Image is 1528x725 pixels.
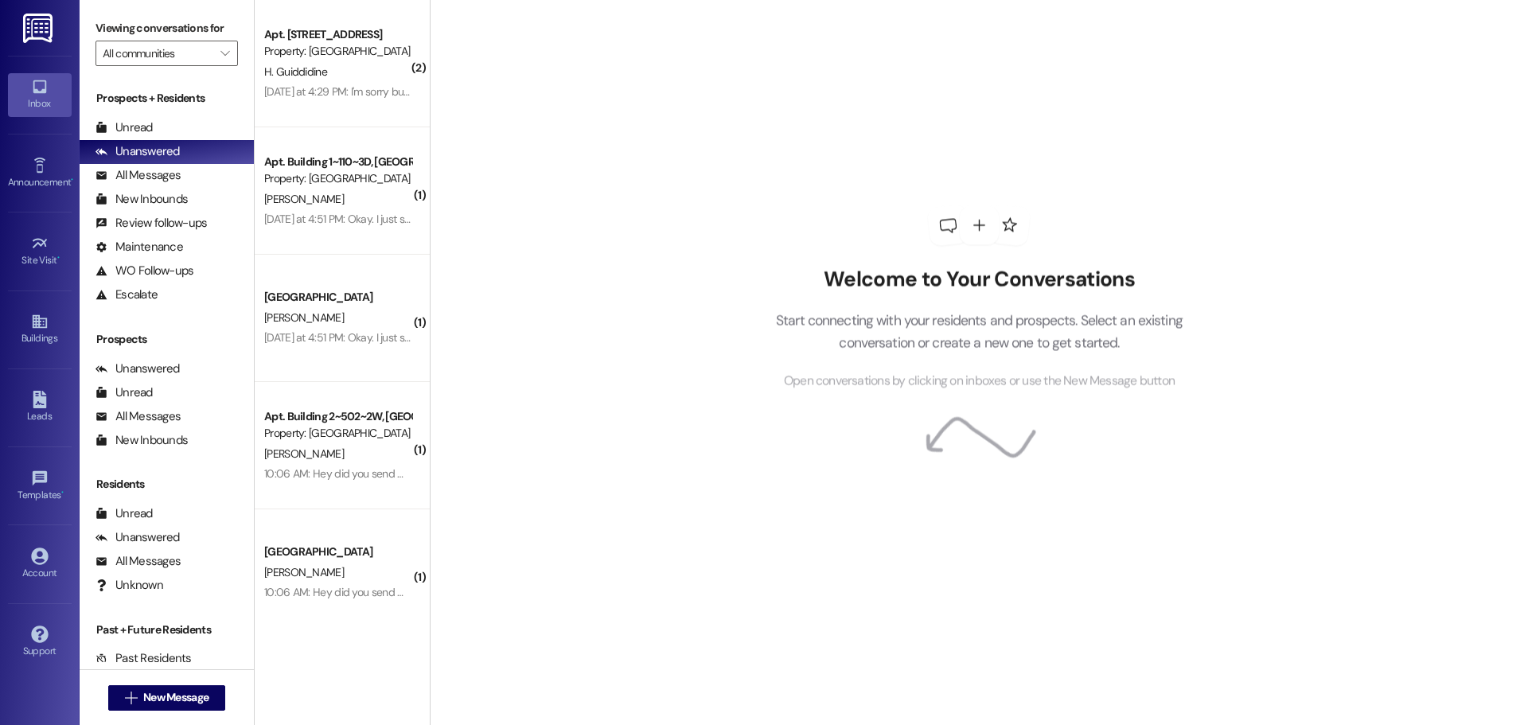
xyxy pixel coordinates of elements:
[8,621,72,664] a: Support
[8,386,72,429] a: Leads
[143,689,209,706] span: New Message
[264,408,411,425] div: Apt. Building 2~502~2W, [GEOGRAPHIC_DATA]
[264,330,440,345] div: [DATE] at 4:51 PM: Okay. I just signed it.
[80,622,254,638] div: Past + Future Residents
[264,446,344,461] span: [PERSON_NAME]
[57,252,60,263] span: •
[95,553,181,570] div: All Messages
[95,16,238,41] label: Viewing conversations for
[95,384,153,401] div: Unread
[125,692,137,704] i: 
[8,308,72,351] a: Buildings
[95,529,180,546] div: Unanswered
[8,73,72,116] a: Inbox
[95,286,158,303] div: Escalate
[751,267,1206,293] h2: Welcome to Your Conversations
[95,215,207,232] div: Review follow-ups
[264,212,440,226] div: [DATE] at 4:51 PM: Okay. I just signed it.
[264,544,411,560] div: [GEOGRAPHIC_DATA]
[264,192,344,206] span: [PERSON_NAME]
[8,465,72,508] a: Templates •
[80,476,254,493] div: Residents
[264,170,411,187] div: Property: [GEOGRAPHIC_DATA]
[264,425,411,442] div: Property: [GEOGRAPHIC_DATA]
[80,90,254,107] div: Prospects + Residents
[61,487,64,498] span: •
[95,432,188,449] div: New Inbounds
[264,84,693,99] div: [DATE] at 4:29 PM: I'm sorry but I don't think I will be signing up for future semester! Thank you!
[95,239,183,255] div: Maintenance
[95,167,181,184] div: All Messages
[8,543,72,586] a: Account
[264,310,344,325] span: [PERSON_NAME]
[264,26,411,43] div: Apt. [STREET_ADDRESS]
[264,585,633,599] div: 10:06 AM: Hey did you send me a link to the portal? Or do I just look it up online?
[71,174,73,185] span: •
[264,466,633,481] div: 10:06 AM: Hey did you send me a link to the portal? Or do I just look it up online?
[95,577,163,594] div: Unknown
[264,154,411,170] div: Apt. Building 1~110~3D, [GEOGRAPHIC_DATA]
[95,143,180,160] div: Unanswered
[95,408,181,425] div: All Messages
[95,361,180,377] div: Unanswered
[95,263,193,279] div: WO Follow-ups
[8,230,72,273] a: Site Visit •
[23,14,56,43] img: ResiDesk Logo
[220,47,229,60] i: 
[103,41,212,66] input: All communities
[264,43,411,60] div: Property: [GEOGRAPHIC_DATA]
[108,685,226,711] button: New Message
[95,505,153,522] div: Unread
[95,650,192,667] div: Past Residents
[80,331,254,348] div: Prospects
[264,64,327,79] span: H. Guiddidine
[264,565,344,579] span: [PERSON_NAME]
[264,289,411,306] div: [GEOGRAPHIC_DATA]
[95,191,188,208] div: New Inbounds
[751,309,1206,354] p: Start connecting with your residents and prospects. Select an existing conversation or create a n...
[784,371,1175,391] span: Open conversations by clicking on inboxes or use the New Message button
[95,119,153,136] div: Unread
